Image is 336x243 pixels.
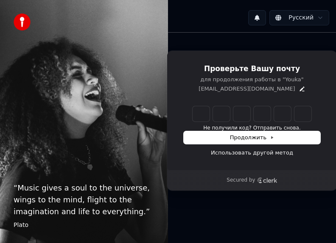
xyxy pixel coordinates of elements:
[299,86,305,92] button: Edit
[14,182,154,218] p: “ Music gives a soul to the universe, wings to the mind, flight to the imagination and life to ev...
[203,125,300,132] button: Не получили код? Отправить снова.
[14,14,31,30] img: youka
[199,85,295,93] p: [EMAIL_ADDRESS][DOMAIN_NAME]
[184,76,320,83] p: для продолжения работы в "Youka"
[257,177,277,183] a: Clerk logo
[227,177,255,184] p: Secured by
[14,221,154,229] footer: Plato
[211,149,293,157] a: Использовать другой метод
[230,134,274,141] span: Продолжить
[184,131,320,144] button: Продолжить
[184,64,320,74] h1: Проверьте Вашу почту
[193,106,311,121] input: Enter verification code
